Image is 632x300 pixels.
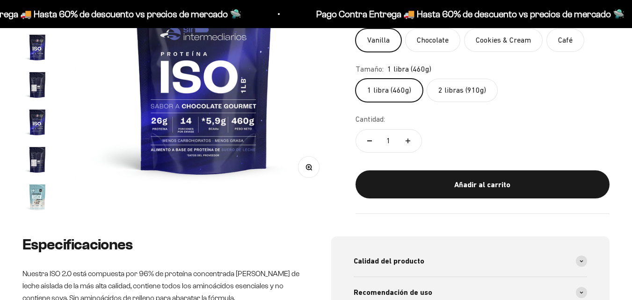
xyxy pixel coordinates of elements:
img: Proteína Aislada (ISO) [22,107,52,137]
legend: Tamaño: [356,63,384,75]
div: Añadir al carrito [374,178,591,190]
button: Ir al artículo 7 [22,145,52,177]
p: Pago Contra Entrega 🚚 Hasta 60% de descuento vs precios de mercado 🛸 [315,7,624,22]
span: 1 libra (460g) [387,63,431,75]
button: Aumentar cantidad [394,130,421,152]
img: Proteína Aislada (ISO) [22,32,52,62]
button: Ir al artículo 6 [22,107,52,140]
span: Calidad del producto [354,255,424,267]
label: Cantidad: [356,113,385,125]
button: Ir al artículo 5 [22,70,52,102]
img: Proteína Aislada (ISO) [22,145,52,175]
span: Recomendación de uso [354,286,432,299]
button: Ir al artículo 4 [22,32,52,65]
summary: Calidad del producto [354,246,588,277]
img: Proteína Aislada (ISO) [22,70,52,100]
button: Reducir cantidad [356,130,383,152]
h2: Especificaciones [22,236,301,253]
img: Proteína Aislada (ISO) [22,182,52,212]
button: Ir al artículo 8 [22,182,52,215]
button: Añadir al carrito [356,170,610,198]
